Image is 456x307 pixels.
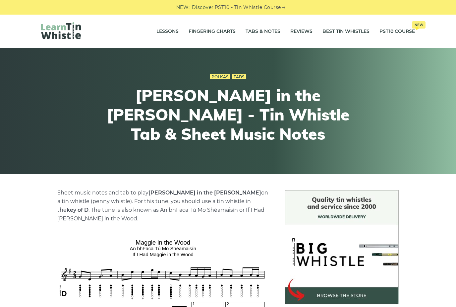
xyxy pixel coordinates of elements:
img: BigWhistle Tin Whistle Store [285,190,399,304]
span: New [412,21,426,29]
h1: [PERSON_NAME] in the [PERSON_NAME] - Tin Whistle Tab & Sheet Music Notes [106,86,350,143]
a: PST10 CourseNew [379,23,415,40]
a: Tabs & Notes [246,23,280,40]
a: Tabs [232,74,246,80]
strong: [PERSON_NAME] in the [PERSON_NAME] [148,190,261,196]
a: Lessons [156,23,179,40]
img: LearnTinWhistle.com [41,22,81,39]
a: Polkas [210,74,230,80]
a: Reviews [290,23,313,40]
p: Sheet music notes and tab to play on a tin whistle (penny whistle). For this tune, you should use... [57,189,269,223]
a: Fingering Charts [189,23,236,40]
a: Best Tin Whistles [322,23,370,40]
strong: key of D [67,207,88,213]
